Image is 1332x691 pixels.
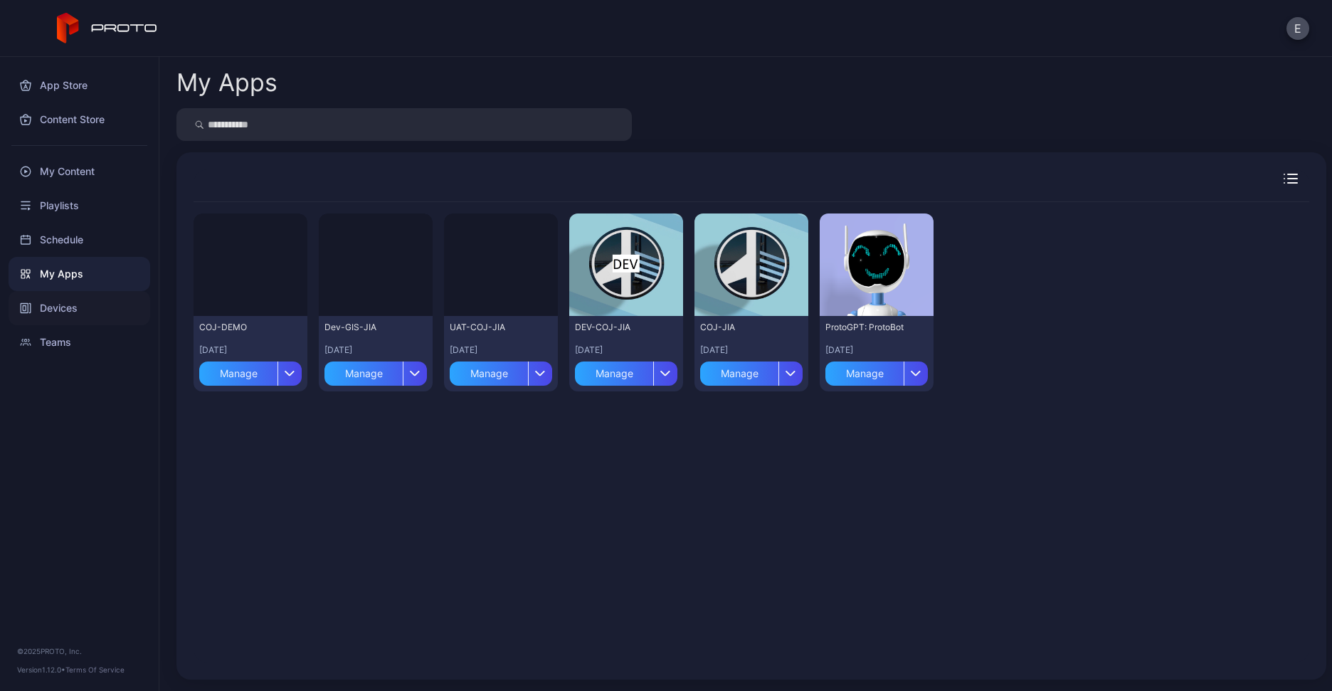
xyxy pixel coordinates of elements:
[575,322,653,333] div: DEV-COJ-JIA
[199,344,302,356] div: [DATE]
[9,154,150,189] a: My Content
[575,344,677,356] div: [DATE]
[9,189,150,223] a: Playlists
[199,362,277,386] div: Manage
[9,325,150,359] a: Teams
[700,344,803,356] div: [DATE]
[324,362,403,386] div: Manage
[450,322,528,333] div: UAT-COJ-JIA
[575,356,677,386] button: Manage
[9,257,150,291] a: My Apps
[700,356,803,386] button: Manage
[450,356,552,386] button: Manage
[324,344,427,356] div: [DATE]
[9,68,150,102] a: App Store
[199,322,277,333] div: COJ-DEMO
[450,344,552,356] div: [DATE]
[9,223,150,257] a: Schedule
[199,356,302,386] button: Manage
[324,322,403,333] div: Dev-GIS-JIA
[700,322,778,333] div: COJ-JIA
[9,102,150,137] a: Content Store
[825,362,904,386] div: Manage
[1286,17,1309,40] button: E
[17,645,142,657] div: © 2025 PROTO, Inc.
[825,344,928,356] div: [DATE]
[176,70,277,95] div: My Apps
[17,665,65,674] span: Version 1.12.0 •
[65,665,125,674] a: Terms Of Service
[575,362,653,386] div: Manage
[700,362,778,386] div: Manage
[825,322,904,333] div: ProtoGPT: ProtoBot
[825,356,928,386] button: Manage
[9,291,150,325] a: Devices
[450,362,528,386] div: Manage
[324,356,427,386] button: Manage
